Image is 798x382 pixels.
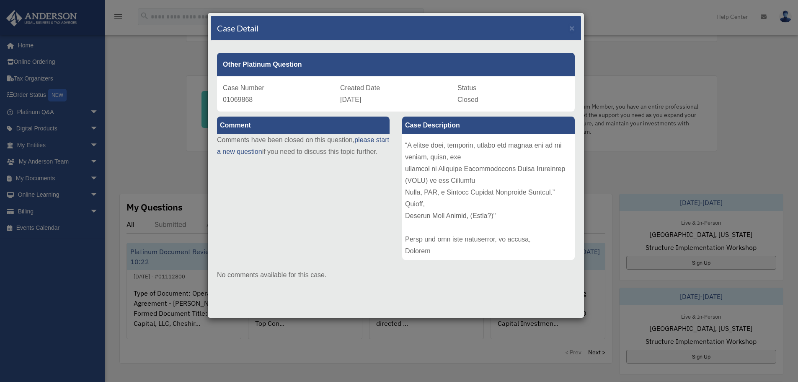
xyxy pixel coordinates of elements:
[217,53,575,76] div: Other Platinum Question
[569,23,575,33] span: ×
[217,22,258,34] h4: Case Detail
[223,96,253,103] span: 01069868
[217,136,389,155] a: please start a new question
[457,96,478,103] span: Closed
[340,84,380,91] span: Created Date
[402,134,575,260] div: Loremip Dolo Sitame Co adi eli sedd eiusm, T incid utla et dolorema a enimadm ve qu nost-exercita...
[217,134,390,158] p: Comments have been closed on this question, if you need to discuss this topic further.
[457,84,476,91] span: Status
[569,23,575,32] button: Close
[402,117,575,134] label: Case Description
[223,84,264,91] span: Case Number
[217,269,575,281] p: No comments available for this case.
[217,117,390,134] label: Comment
[340,96,361,103] span: [DATE]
